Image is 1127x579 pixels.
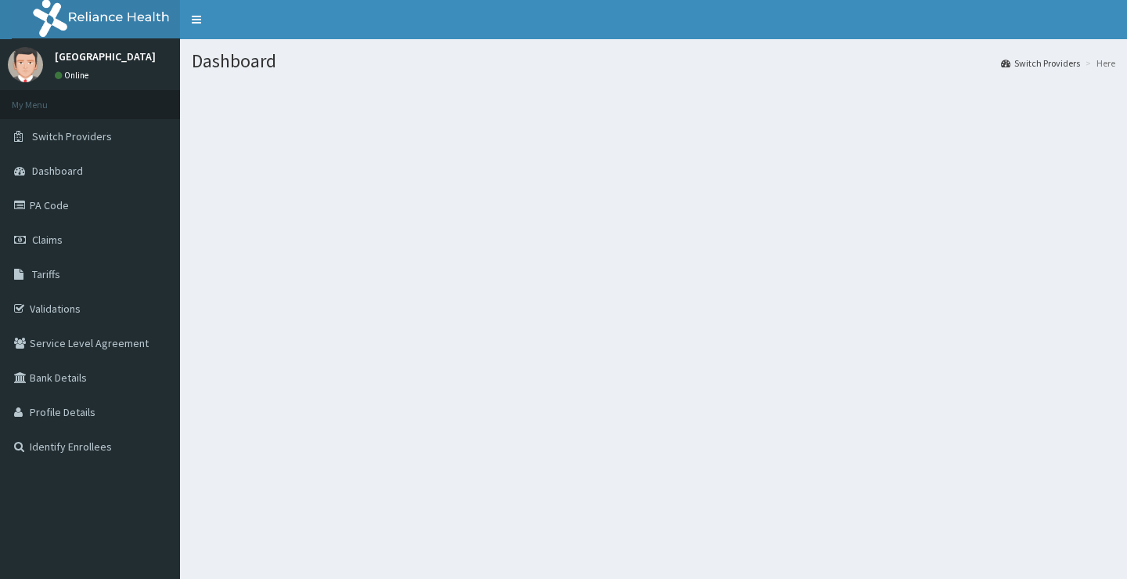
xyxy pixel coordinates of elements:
[32,129,112,143] span: Switch Providers
[32,164,83,178] span: Dashboard
[8,47,43,82] img: User Image
[1082,56,1115,70] li: Here
[32,233,63,247] span: Claims
[192,51,1115,71] h1: Dashboard
[32,267,60,281] span: Tariffs
[1001,56,1080,70] a: Switch Providers
[55,51,156,62] p: [GEOGRAPHIC_DATA]
[55,70,92,81] a: Online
